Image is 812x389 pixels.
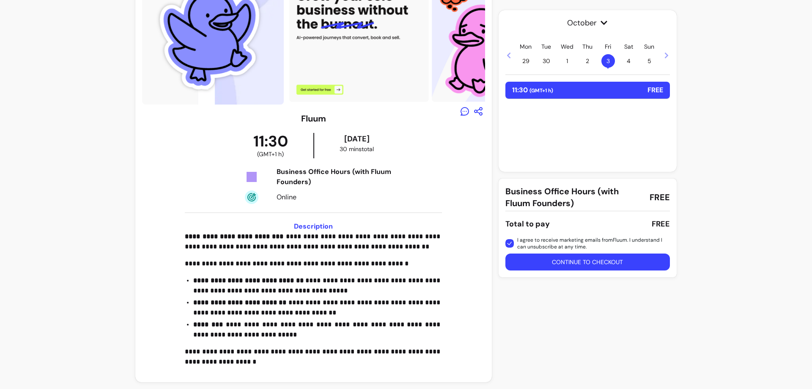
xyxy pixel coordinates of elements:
[257,150,284,158] span: ( GMT+1 h )
[519,54,532,68] span: 29
[541,42,551,51] p: Tue
[505,254,670,270] button: Continue to checkout
[316,133,398,145] div: [DATE]
[650,191,670,203] span: FREE
[647,85,663,95] p: FREE
[652,218,670,230] div: FREE
[560,54,574,68] span: 1
[607,63,609,72] span: •
[624,42,633,51] p: Sat
[505,17,670,29] span: October
[316,145,398,153] div: 30 mins total
[581,54,594,68] span: 2
[642,54,656,68] span: 5
[601,54,615,68] span: 3
[277,192,397,202] div: Online
[277,167,397,187] div: Business Office Hours (with Fluum Founders)
[228,133,314,158] div: 11:30
[505,218,550,230] div: Total to pay
[505,185,643,209] span: Business Office Hours (with Fluum Founders)
[512,85,553,95] p: 11:30
[245,170,258,184] img: Tickets Icon
[561,42,573,51] p: Wed
[301,113,326,124] h3: Fluum
[644,42,654,51] p: Sun
[520,42,532,51] p: Mon
[185,221,442,232] h3: Description
[605,42,611,51] p: Fri
[622,54,636,68] span: 4
[529,87,553,94] span: ( GMT+1 h )
[540,54,553,68] span: 30
[582,42,593,51] p: Thu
